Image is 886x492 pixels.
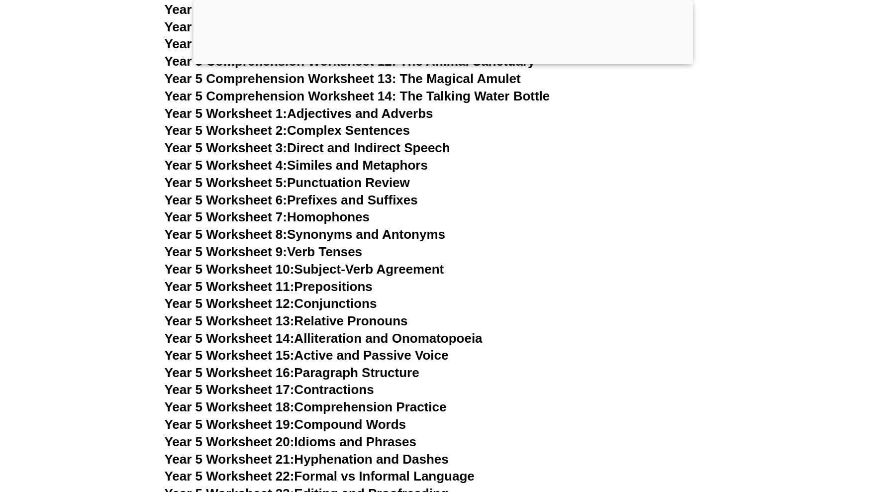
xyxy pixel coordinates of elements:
[165,106,433,121] a: Year 5 Worksheet 1:Adjectives and Adverbs
[165,106,288,121] span: Year 5 Worksheet 1:
[165,175,410,190] a: Year 5 Worksheet 5:Punctuation Review
[165,89,550,103] a: Year 5 Comprehension Worksheet 14: The Talking Water Bottle
[165,209,370,224] a: Year 5 Worksheet 7:Homophones
[165,279,373,294] a: Year 5 Worksheet 11:Prepositions
[165,435,416,450] a: Year 5 Worksheet 20:Idioms and Phrases
[165,54,535,69] a: Year 5 Comprehension Worksheet 12: The Animal Sanctuary
[165,71,521,86] a: Year 5 Comprehension Worksheet 13: The Magical Amulet
[165,209,288,224] span: Year 5 Worksheet 7:
[165,158,288,173] span: Year 5 Worksheet 4:
[165,417,295,432] span: Year 5 Worksheet 19:
[165,331,295,346] span: Year 5 Worksheet 14:
[165,36,602,51] a: Year 5 Comprehension Worksheet 11: The Mystery of the Missing Book
[165,175,288,190] span: Year 5 Worksheet 5:
[165,435,295,450] span: Year 5 Worksheet 20:
[165,348,295,363] span: Year 5 Worksheet 15:
[165,244,288,259] span: Year 5 Worksheet 9:
[165,2,535,17] a: Year 5 Comprehension Worksheet 9: The Magical Music Box
[165,227,288,242] span: Year 5 Worksheet 8:
[165,123,288,138] span: Year 5 Worksheet 2:
[165,417,406,432] a: Year 5 Worksheet 19:Compound Words
[165,193,418,207] a: Year 5 Worksheet 6:Prefixes and Suffixes
[165,383,295,397] span: Year 5 Worksheet 17:
[165,262,295,277] span: Year 5 Worksheet 10:
[165,313,408,328] a: Year 5 Worksheet 13:Relative Pronouns
[165,313,295,328] span: Year 5 Worksheet 13:
[720,380,886,492] iframe: Chat Widget
[165,140,288,155] span: Year 5 Worksheet 3:
[165,123,410,138] a: Year 5 Worksheet 2:Complex Sentences
[165,19,500,34] a: Year 5 Comprehension Worksheet 10: The Secret Door
[165,452,295,467] span: Year 5 Worksheet 21:
[165,383,374,397] a: Year 5 Worksheet 17:Contractions
[165,296,295,311] span: Year 5 Worksheet 12:
[165,227,446,242] a: Year 5 Worksheet 8:Synonyms and Antonyms
[165,366,295,381] span: Year 5 Worksheet 16:
[165,244,363,259] a: Year 5 Worksheet 9:Verb Tenses
[165,331,483,346] a: Year 5 Worksheet 14:Alliteration and Onomatopoeia
[165,140,450,155] a: Year 5 Worksheet 3:Direct and Indirect Speech
[165,469,475,484] a: Year 5 Worksheet 22:Formal vs Informal Language
[165,158,428,173] a: Year 5 Worksheet 4:Similes and Metaphors
[165,193,288,207] span: Year 5 Worksheet 6:
[165,400,447,415] a: Year 5 Worksheet 18:Comprehension Practice
[165,400,295,415] span: Year 5 Worksheet 18:
[165,296,377,311] a: Year 5 Worksheet 12:Conjunctions
[165,366,419,381] a: Year 5 Worksheet 16:Paragraph Structure
[165,279,295,294] span: Year 5 Worksheet 11:
[165,348,449,363] a: Year 5 Worksheet 15:Active and Passive Voice
[165,262,444,277] a: Year 5 Worksheet 10:Subject-Verb Agreement
[165,469,295,484] span: Year 5 Worksheet 22:
[165,452,449,467] a: Year 5 Worksheet 21:Hyphenation and Dashes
